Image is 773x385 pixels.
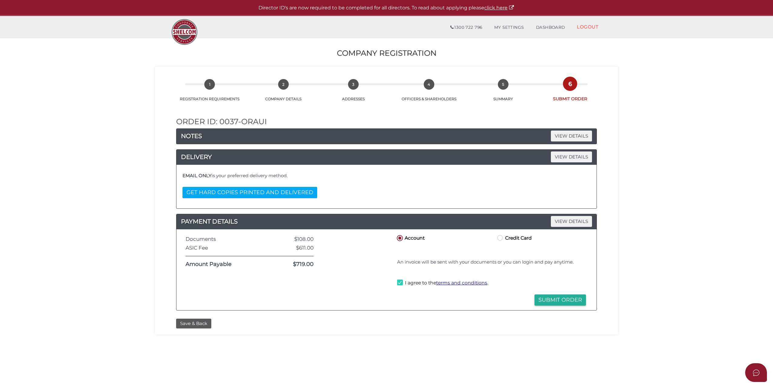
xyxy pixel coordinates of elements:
[317,86,389,101] a: 3ADDRESSES
[424,79,434,90] span: 4
[745,363,767,382] button: Open asap
[551,131,592,141] span: VIEW DETAILS
[551,151,592,162] span: VIEW DETAILS
[397,260,586,265] h4: An invoice will be sent with your documents or you can login and pay anytime.
[389,86,469,101] a: 4OFFICERS & SHAREHOLDERS
[278,79,289,90] span: 2
[269,236,318,242] div: $108.00
[396,234,425,241] label: Account
[176,217,597,226] a: PAYMENT DETAILSVIEW DETAILS
[498,79,508,90] span: 5
[183,187,317,198] button: GET HARD COPIES PRINTED AND DELIVERED
[181,245,269,251] div: ASIC Fee
[176,217,597,226] h4: PAYMENT DETAILS
[571,21,604,33] a: LOGOUT
[181,261,269,267] div: Amount Payable
[269,261,318,267] div: $719.00
[169,16,200,48] img: Logo
[565,78,575,89] span: 6
[170,86,249,101] a: 1REGISTRATION REQUIREMENTS
[551,216,592,227] span: VIEW DETAILS
[176,152,597,162] h4: DELIVERY
[397,280,488,287] label: I agree to the .
[176,131,597,141] h4: NOTES
[249,86,318,101] a: 2COMPANY DETAILS
[444,22,488,34] a: 1300 722 796
[484,5,515,11] a: click here
[204,79,215,90] span: 1
[488,22,530,34] a: MY SETTINGS
[176,152,597,162] a: DELIVERYVIEW DETAILS
[183,173,212,178] b: EMAIL ONLY
[183,173,590,178] h4: is your preferred delivery method.
[469,86,538,101] a: 5SUMMARY
[176,118,597,126] h2: Order ID: 0037-oraUI
[15,5,758,12] p: Director ID's are now required to be completed for all directors. To read about applying please
[181,236,269,242] div: Documents
[436,280,487,286] a: terms and conditions
[348,79,359,90] span: 3
[530,22,571,34] a: DASHBOARD
[176,131,597,141] a: NOTESVIEW DETAILS
[176,319,211,329] button: Save & Back
[537,85,603,102] a: 6SUBMIT ORDER
[535,294,586,306] button: Submit Order
[496,234,532,241] label: Credit Card
[269,245,318,251] div: $611.00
